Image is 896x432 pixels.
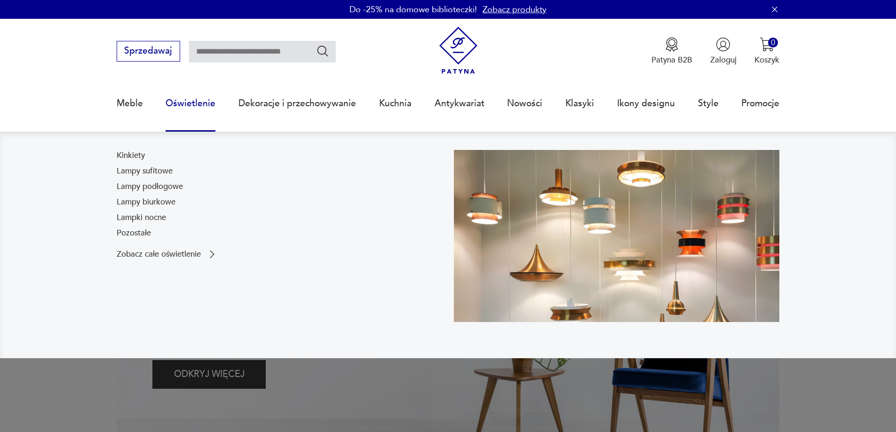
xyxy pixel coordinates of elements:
[166,82,215,125] a: Oświetlenie
[651,55,692,65] p: Patyna B2B
[435,27,482,74] img: Patyna - sklep z meblami i dekoracjami vintage
[565,82,594,125] a: Klasyki
[117,150,145,161] a: Kinkiety
[768,38,778,47] div: 0
[698,82,719,125] a: Style
[710,55,737,65] p: Zaloguj
[454,150,780,322] img: a9d990cd2508053be832d7f2d4ba3cb1.jpg
[238,82,356,125] a: Dekoracje i przechowywanie
[117,196,175,208] a: Lampy biurkowe
[117,41,180,62] button: Sprzedawaj
[117,181,183,192] a: Lampy podłogowe
[507,82,542,125] a: Nowości
[754,55,779,65] p: Koszyk
[117,249,218,260] a: Zobacz całe oświetlenie
[316,44,330,58] button: Szukaj
[349,4,477,16] p: Do -25% na domowe biblioteczki!
[651,37,692,65] button: Patyna B2B
[117,165,173,177] a: Lampy sufitowe
[754,37,779,65] button: 0Koszyk
[651,37,692,65] a: Ikona medaluPatyna B2B
[483,4,547,16] a: Zobacz produkty
[435,82,484,125] a: Antykwariat
[617,82,675,125] a: Ikony designu
[117,212,166,223] a: Lampki nocne
[379,82,412,125] a: Kuchnia
[665,37,679,52] img: Ikona medalu
[710,37,737,65] button: Zaloguj
[760,37,774,52] img: Ikona koszyka
[117,228,151,239] a: Pozostałe
[117,251,201,258] p: Zobacz całe oświetlenie
[741,82,779,125] a: Promocje
[117,48,180,55] a: Sprzedawaj
[117,82,143,125] a: Meble
[716,37,730,52] img: Ikonka użytkownika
